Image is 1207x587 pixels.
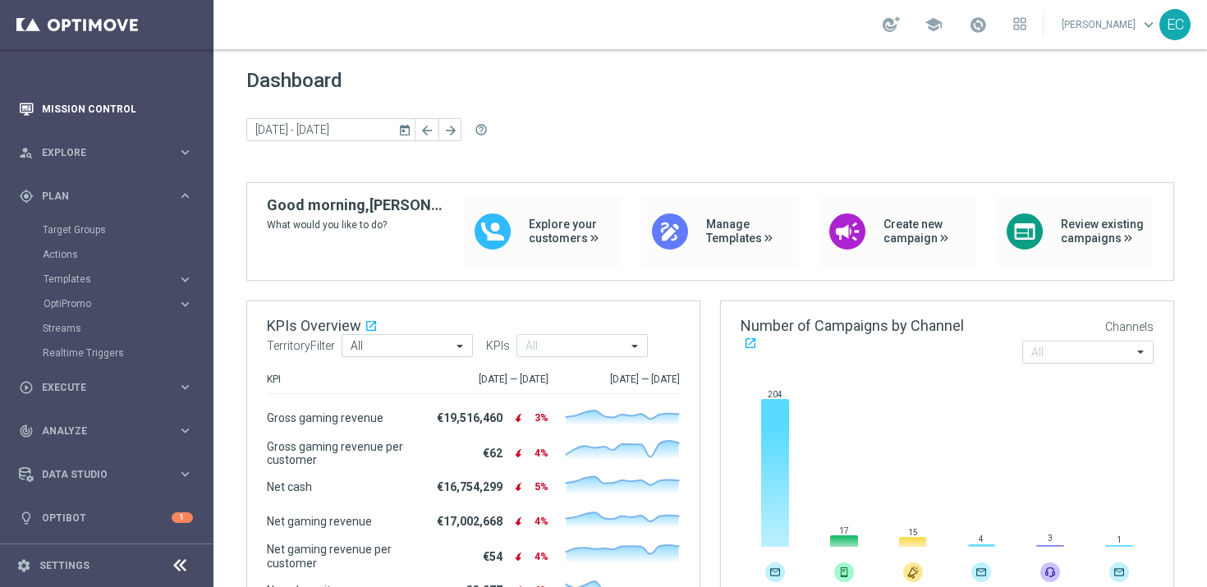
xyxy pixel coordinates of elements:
i: keyboard_arrow_right [177,466,193,482]
button: person_search Explore keyboard_arrow_right [18,146,194,159]
span: school [925,16,943,34]
span: Templates [44,274,161,284]
i: keyboard_arrow_right [177,144,193,160]
div: OptiPromo [44,299,177,309]
i: track_changes [19,424,34,438]
span: Explore [42,148,177,158]
span: Execute [42,383,177,392]
button: track_changes Analyze keyboard_arrow_right [18,424,194,438]
div: Realtime Triggers [43,341,212,365]
i: settings [16,558,31,573]
a: Streams [43,322,171,335]
div: 1 [172,512,193,523]
i: play_circle_outline [19,380,34,395]
a: Optibot [42,496,172,539]
button: play_circle_outline Execute keyboard_arrow_right [18,381,194,394]
button: Mission Control [18,103,194,116]
i: keyboard_arrow_right [177,188,193,204]
span: keyboard_arrow_down [1140,16,1158,34]
a: Mission Control [42,87,193,131]
div: Mission Control [19,87,193,131]
a: Realtime Triggers [43,346,171,360]
i: keyboard_arrow_right [177,423,193,438]
i: keyboard_arrow_right [177,296,193,312]
a: Actions [43,248,171,261]
a: [PERSON_NAME]keyboard_arrow_down [1060,12,1159,37]
div: Analyze [19,424,177,438]
i: person_search [19,145,34,160]
i: keyboard_arrow_right [177,379,193,395]
span: OptiPromo [44,299,161,309]
div: Actions [43,242,212,267]
span: Data Studio [42,470,177,479]
div: Templates [43,267,212,291]
div: Target Groups [43,218,212,242]
span: Analyze [42,426,177,436]
i: keyboard_arrow_right [177,272,193,287]
div: Streams [43,316,212,341]
button: OptiPromo keyboard_arrow_right [43,297,194,310]
i: lightbulb [19,511,34,525]
div: EC [1159,9,1191,40]
button: lightbulb Optibot 1 [18,511,194,525]
button: Data Studio keyboard_arrow_right [18,468,194,481]
a: Settings [39,561,89,571]
button: Templates keyboard_arrow_right [43,273,194,286]
button: gps_fixed Plan keyboard_arrow_right [18,190,194,203]
div: Explore [19,145,177,160]
div: Data Studio [19,467,177,482]
i: gps_fixed [19,189,34,204]
div: Execute [19,380,177,395]
span: Plan [42,191,177,201]
div: Optibot [19,496,193,539]
div: Plan [19,189,177,204]
div: OptiPromo [43,291,212,316]
div: Templates [44,274,177,284]
a: Target Groups [43,223,171,236]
